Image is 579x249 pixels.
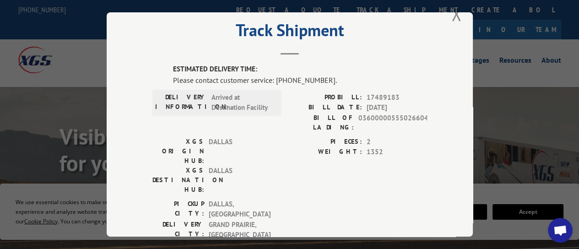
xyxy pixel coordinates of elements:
div: Please contact customer service: [PHONE_NUMBER]. [173,75,427,86]
label: PIECES: [290,137,362,147]
label: BILL DATE: [290,103,362,113]
span: 03600000555026604 [358,113,427,132]
span: Arrived at Destination Facility [211,92,273,113]
label: XGS ORIGIN HUB: [152,137,204,166]
span: [DATE] [367,103,427,113]
label: DELIVERY CITY: [152,220,204,240]
h2: Track Shipment [152,24,427,41]
span: 2 [367,137,427,147]
span: 1352 [367,147,427,157]
label: XGS DESTINATION HUB: [152,166,204,195]
span: DALLAS , [GEOGRAPHIC_DATA] [209,199,271,220]
label: PROBILL: [290,92,362,103]
span: GRAND PRAIRIE , [GEOGRAPHIC_DATA] [209,220,271,240]
span: DALLAS [209,166,271,195]
button: Close modal [451,2,461,26]
label: ESTIMATED DELIVERY TIME: [173,64,427,75]
span: DALLAS [209,137,271,166]
label: BILL OF LADING: [290,113,354,132]
div: Open chat [548,218,573,243]
label: WEIGHT: [290,147,362,157]
label: DELIVERY INFORMATION: [155,92,207,113]
span: 17489183 [367,92,427,103]
label: PICKUP CITY: [152,199,204,220]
